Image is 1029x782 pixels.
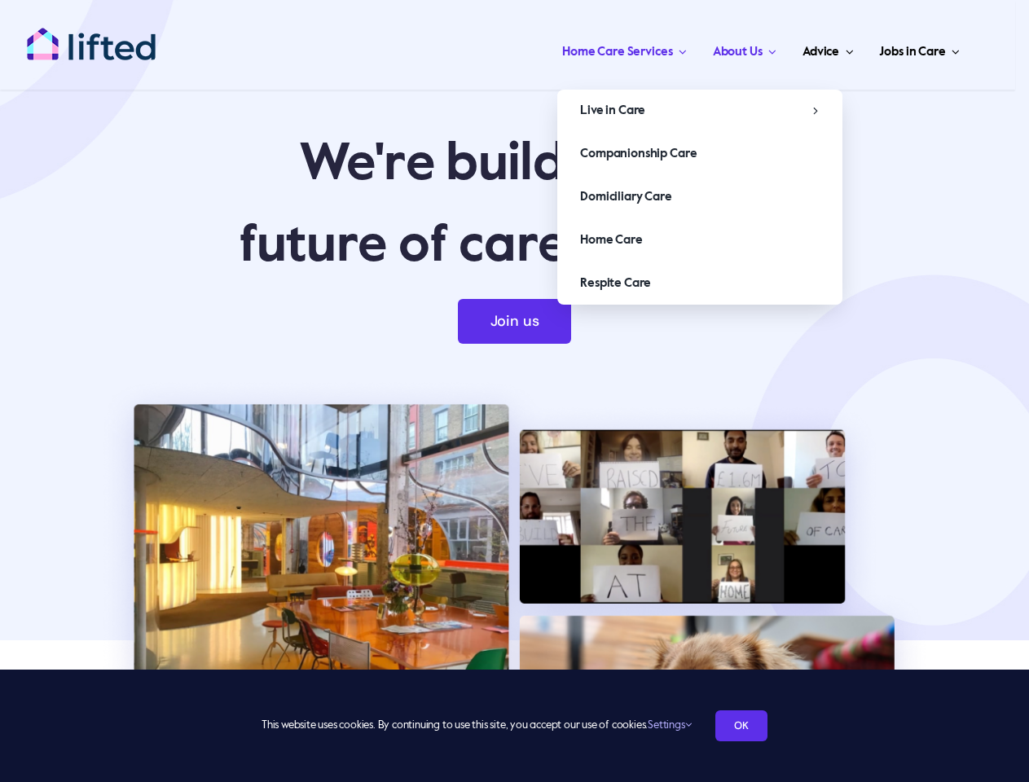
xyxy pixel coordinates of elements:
[490,313,539,330] span: Join us
[557,133,842,175] a: Companionship Care
[580,270,651,297] span: Respite Care
[580,98,645,124] span: Live in Care
[26,132,1003,197] p: We're building the
[557,24,692,73] a: Home Care Services
[26,213,1003,279] p: future of care at home.
[557,262,842,305] a: Respite Care
[190,24,965,73] nav: Main Menu
[562,39,672,65] span: Home Care Services
[262,713,691,739] span: This website uses cookies. By continuing to use this site, you accept our use of cookies.
[557,219,842,261] a: Home Care
[557,90,842,132] a: Live in Care
[874,24,965,73] a: Jobs in Care
[458,299,572,344] a: Join us
[803,39,839,65] span: Advice
[26,27,156,43] a: lifted-logo
[557,176,842,218] a: Domiciliary Care
[648,720,691,731] a: Settings
[580,141,697,167] span: Companionship Care
[798,24,858,73] a: Advice
[879,39,945,65] span: Jobs in Care
[580,184,672,210] span: Domiciliary Care
[715,710,767,741] a: OK
[713,39,763,65] span: About Us
[580,227,643,253] span: Home Care
[708,24,781,73] a: About Us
